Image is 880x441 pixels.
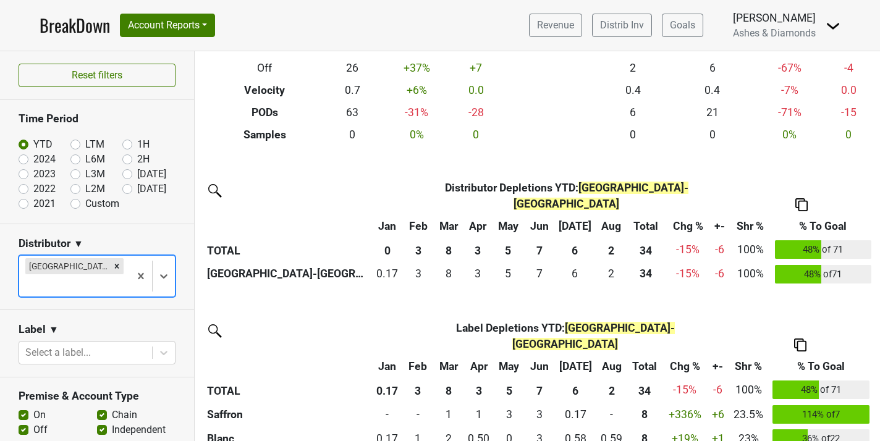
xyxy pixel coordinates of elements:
[525,262,554,287] td: 7.41
[454,101,498,124] td: -28
[494,356,524,378] th: May: activate to sort column ascending
[433,262,464,287] td: 8.085
[772,215,874,237] th: % To Goal: activate to sort column ascending
[752,57,827,79] td: -67 %
[204,124,326,146] th: Samples
[596,378,627,403] th: 2
[708,378,728,403] td: -6
[528,266,551,282] div: 7
[593,101,673,124] td: 6
[529,14,582,37] a: Revenue
[662,402,708,427] td: +336 %
[769,356,873,378] th: % To Goal: activate to sort column ascending
[492,262,525,287] td: 4.585
[630,266,662,282] div: 34
[49,322,59,337] span: ▼
[204,215,371,237] th: &nbsp;: activate to sort column ascending
[406,406,431,422] div: -
[665,215,711,237] th: Chg %: activate to sort column ascending
[554,215,596,237] th: Jul: activate to sort column ascending
[512,322,675,350] span: [GEOGRAPHIC_DATA]-[GEOGRAPHIC_DATA]
[137,167,166,182] label: [DATE]
[19,323,46,336] h3: Label
[494,378,524,403] th: 5
[403,378,433,403] th: 3
[596,262,627,287] td: 2.08
[627,237,665,262] th: 34
[729,237,771,262] td: 100%
[85,167,105,182] label: L3M
[630,406,659,422] div: 8
[404,262,433,287] td: 2.665
[714,266,726,282] div: -6
[676,243,700,256] span: -15%
[464,262,492,287] td: 2.835
[204,180,224,199] img: filter
[463,378,494,403] th: 3
[436,406,461,422] div: 1
[524,356,554,378] th: Jun: activate to sort column ascending
[454,79,498,101] td: 0.0
[524,378,554,403] th: 7
[74,237,83,251] span: ▼
[326,57,380,79] td: 26
[592,14,652,37] a: Distrib Inv
[673,124,753,146] td: 0
[379,124,454,146] td: 0 %
[19,64,176,87] button: Reset filters
[497,406,522,422] div: 3
[752,79,827,101] td: -7 %
[33,422,48,437] label: Off
[827,101,871,124] td: -15
[379,101,454,124] td: -31 %
[627,356,662,378] th: Total: activate to sort column ascending
[827,79,871,101] td: 0.0
[19,390,176,403] h3: Premise & Account Type
[593,57,673,79] td: 2
[85,182,105,196] label: L2M
[433,378,463,403] th: 8
[85,152,105,167] label: L6M
[557,266,593,282] div: 6
[795,198,808,211] img: Copy to clipboard
[404,215,433,237] th: Feb: activate to sort column ascending
[85,196,119,211] label: Custom
[371,237,404,262] th: 0
[433,402,463,427] td: 1
[404,237,433,262] th: 3
[494,266,522,282] div: 5
[454,57,498,79] td: +7
[33,137,53,152] label: YTD
[204,262,371,287] th: [GEOGRAPHIC_DATA]-[GEOGRAPHIC_DATA]
[627,402,662,427] th: 8.000
[379,57,454,79] td: +37 %
[673,57,753,79] td: 6
[433,215,464,237] th: Mar: activate to sort column ascending
[19,112,176,125] h3: Time Period
[826,19,840,33] img: Dropdown Menu
[662,378,708,403] td: -15 %
[715,243,724,256] span: -6
[728,402,770,427] td: 23.5%
[525,215,554,237] th: Jun: activate to sort column ascending
[662,14,703,37] a: Goals
[627,215,665,237] th: Total: activate to sort column ascending
[596,402,627,427] td: 0
[733,27,816,39] span: Ashes & Diamonds
[673,101,753,124] td: 21
[371,378,403,403] th: 0.17
[596,237,627,262] th: 2
[137,137,150,152] label: 1H
[527,406,552,422] div: 3
[752,124,827,146] td: 0 %
[827,124,871,146] td: 0
[662,356,708,378] th: Chg %: activate to sort column ascending
[524,402,554,427] td: 3.165
[554,356,596,378] th: Jul: activate to sort column ascending
[463,402,494,427] td: 1.17
[374,266,402,282] div: 0.17
[112,408,137,422] label: Chain
[728,378,770,403] td: 100%
[407,266,430,282] div: 3
[403,356,433,378] th: Feb: activate to sort column ascending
